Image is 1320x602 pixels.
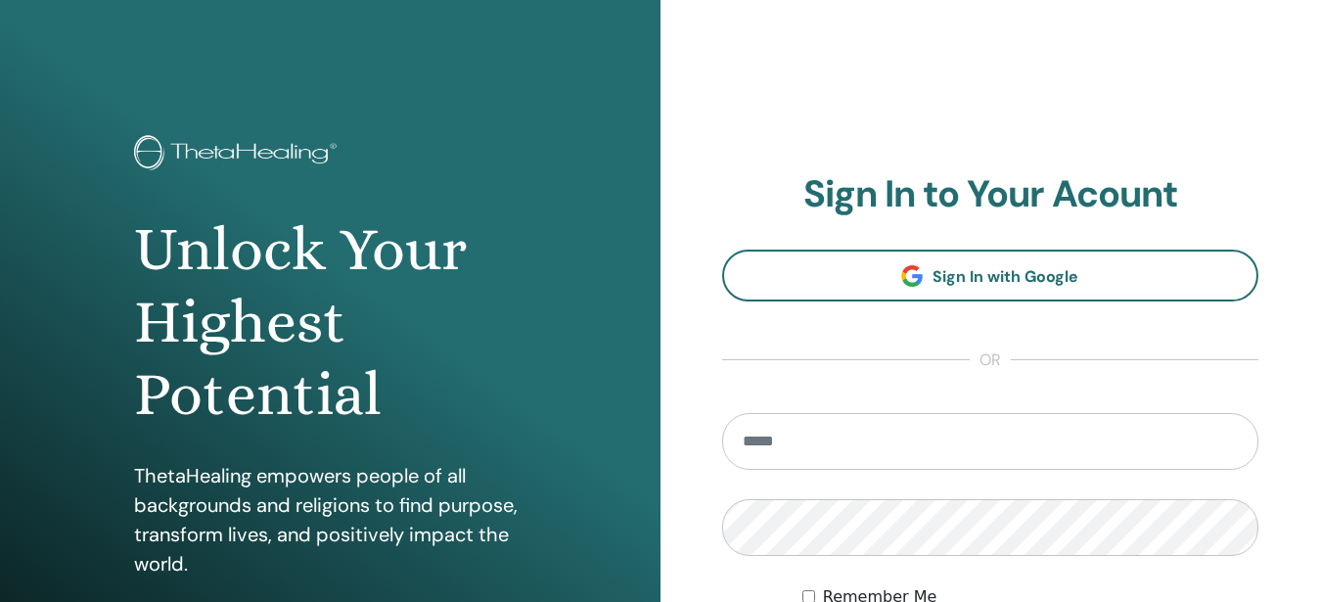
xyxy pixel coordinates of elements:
[722,172,1259,217] h2: Sign In to Your Acount
[722,250,1259,301] a: Sign In with Google
[134,461,525,579] p: ThetaHealing empowers people of all backgrounds and religions to find purpose, transform lives, a...
[970,348,1011,372] span: or
[134,213,525,432] h1: Unlock Your Highest Potential
[933,266,1078,287] span: Sign In with Google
